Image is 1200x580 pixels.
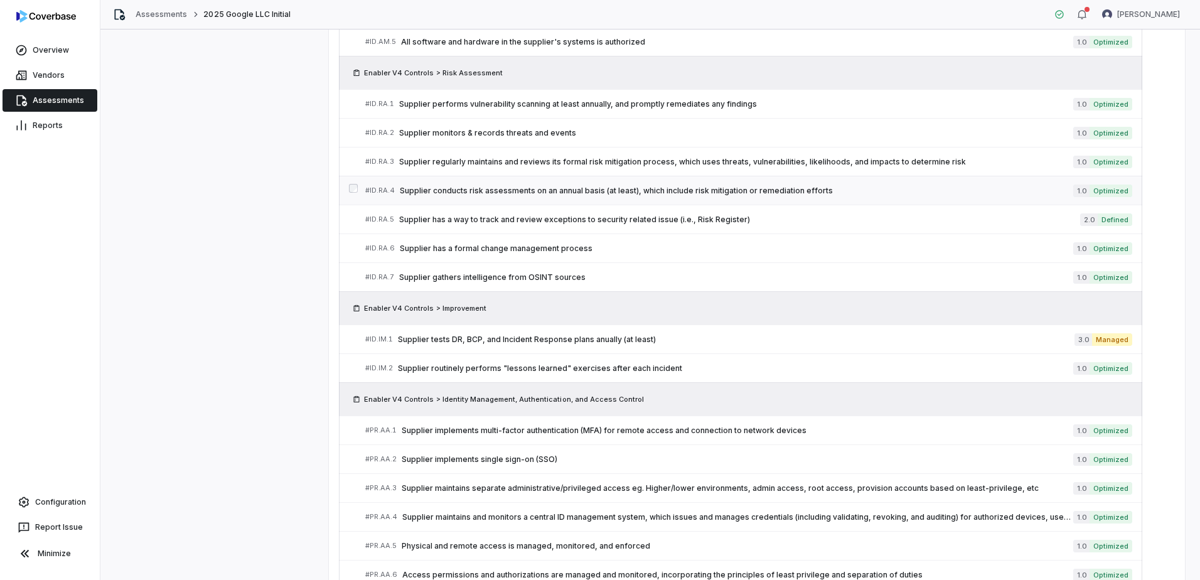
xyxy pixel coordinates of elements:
[3,89,97,112] a: Assessments
[400,186,1073,196] span: Supplier conducts risk assessments on an annual basis (at least), which include risk mitigation o...
[365,335,393,344] span: # ID.IM.1
[16,10,76,23] img: logo-D7KZi-bG.svg
[1092,333,1132,346] span: Managed
[399,128,1073,138] span: Supplier monitors & records threats and events
[5,516,95,539] button: Report Issue
[1090,362,1132,375] span: Optimized
[1073,98,1090,110] span: 1.0
[365,532,1132,560] a: #PR.AA.5Physical and remote access is managed, monitored, and enforced1.0Optimized
[1073,482,1090,495] span: 1.0
[364,394,644,404] span: Enabler V4 Controls > Identity Management, Authentication, and Access Control
[364,68,503,78] span: Enabler V4 Controls > Risk Assessment
[365,176,1132,205] a: #ID.RA.4Supplier conducts risk assessments on an annual basis (at least), which include risk miti...
[365,28,1132,56] a: #ID.AM.5All software and hardware in the supplier's systems is authorized1.0Optimized
[365,119,1132,147] a: #ID.RA.2Supplier monitors & records threats and events1.0Optimized
[402,483,1073,493] span: Supplier maintains separate administrative/privileged access eg. Higher/lower environments, admin...
[1073,242,1090,255] span: 1.0
[398,335,1074,345] span: Supplier tests DR, BCP, and Incident Response plans anually (at least)
[365,416,1132,444] a: #PR.AA.1Supplier implements multi-factor authentication (MFA) for remote access and connection to...
[365,570,397,579] span: # PR.AA.6
[365,205,1132,234] a: #ID.RA.5Supplier has a way to track and review exceptions to security related issue (i.e., Risk R...
[402,454,1073,465] span: Supplier implements single sign-on (SSO)
[365,503,1132,531] a: #PR.AA.4Supplier maintains and monitors a central ID management system, which issues and manages ...
[1074,333,1092,346] span: 3.0
[399,99,1073,109] span: Supplier performs vulnerability scanning at least annually, and promptly remediates any findings
[399,272,1073,282] span: Supplier gathers intelligence from OSINT sources
[401,37,1073,47] span: All software and hardware in the supplier's systems is authorized
[365,215,394,224] span: # ID.RA.5
[365,354,1132,382] a: #ID.IM.2Supplier routinely performs "lessons learned" exercises after each incident1.0Optimized
[402,512,1073,522] span: Supplier maintains and monitors a central ID management system, which issues and manages credenti...
[1102,9,1112,19] img: Kourtney Shields avatar
[365,483,397,493] span: # PR.AA.3
[1073,453,1090,466] span: 1.0
[1090,540,1132,552] span: Optimized
[365,363,393,373] span: # ID.IM.2
[5,541,95,566] button: Minimize
[365,512,397,522] span: # PR.AA.4
[1090,185,1132,197] span: Optimized
[1117,9,1180,19] span: [PERSON_NAME]
[365,37,396,46] span: # ID.AM.5
[1073,156,1090,168] span: 1.0
[365,445,1132,473] a: #PR.AA.2Supplier implements single sign-on (SSO)1.0Optimized
[1073,185,1090,197] span: 1.0
[203,9,291,19] span: 2025 Google LLC Initial
[365,454,397,464] span: # PR.AA.2
[365,244,395,253] span: # ID.RA.6
[3,39,97,62] a: Overview
[365,99,394,109] span: # ID.RA.1
[365,426,397,435] span: # PR.AA.1
[365,272,394,282] span: # ID.RA.7
[1090,511,1132,524] span: Optimized
[1090,98,1132,110] span: Optimized
[398,363,1073,373] span: Supplier routinely performs "lessons learned" exercises after each incident
[365,541,397,550] span: # PR.AA.5
[1073,36,1090,48] span: 1.0
[365,474,1132,502] a: #PR.AA.3Supplier maintains separate administrative/privileged access eg. Higher/lower environment...
[400,244,1073,254] span: Supplier has a formal change management process
[1080,213,1098,226] span: 2.0
[399,215,1080,225] span: Supplier has a way to track and review exceptions to security related issue (i.e., Risk Register)
[1090,156,1132,168] span: Optimized
[402,541,1073,551] span: Physical and remote access is managed, monitored, and enforced
[1095,5,1187,24] button: Kourtney Shields avatar[PERSON_NAME]
[365,148,1132,176] a: #ID.RA.3Supplier regularly maintains and reviews its formal risk mitigation process, which uses t...
[1073,362,1090,375] span: 1.0
[1090,453,1132,466] span: Optimized
[1073,511,1090,524] span: 1.0
[365,128,394,137] span: # ID.RA.2
[365,186,395,195] span: # ID.RA.4
[1090,482,1132,495] span: Optimized
[1073,540,1090,552] span: 1.0
[364,303,486,313] span: Enabler V4 Controls > Improvement
[1090,36,1132,48] span: Optimized
[365,263,1132,291] a: #ID.RA.7Supplier gathers intelligence from OSINT sources1.0Optimized
[402,570,1073,580] span: Access permissions and authorizations are managed and monitored, incorporating the principles of ...
[1073,127,1090,139] span: 1.0
[3,114,97,137] a: Reports
[399,157,1073,167] span: Supplier regularly maintains and reviews its formal risk mitigation process, which uses threats, ...
[1073,424,1090,437] span: 1.0
[1090,424,1132,437] span: Optimized
[402,426,1073,436] span: Supplier implements multi-factor authentication (MFA) for remote access and connection to network...
[1073,271,1090,284] span: 1.0
[1098,213,1132,226] span: Defined
[365,157,394,166] span: # ID.RA.3
[1090,127,1132,139] span: Optimized
[1090,271,1132,284] span: Optimized
[365,90,1132,118] a: #ID.RA.1Supplier performs vulnerability scanning at least annually, and promptly remediates any f...
[3,64,97,87] a: Vendors
[365,325,1132,353] a: #ID.IM.1Supplier tests DR, BCP, and Incident Response plans anually (at least)3.0Managed
[136,9,187,19] a: Assessments
[365,234,1132,262] a: #ID.RA.6Supplier has a formal change management process1.0Optimized
[1090,242,1132,255] span: Optimized
[5,491,95,513] a: Configuration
